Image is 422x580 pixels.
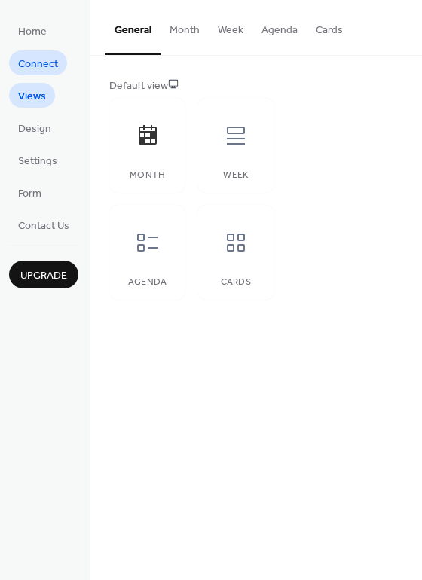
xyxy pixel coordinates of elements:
a: Design [9,115,60,140]
button: Upgrade [9,261,78,288]
span: Upgrade [20,268,67,284]
span: Home [18,24,47,40]
div: Week [213,170,258,181]
span: Connect [18,56,58,72]
span: Form [18,186,41,202]
a: Form [9,180,50,205]
div: Cards [213,277,258,288]
a: Connect [9,50,67,75]
a: Home [9,18,56,43]
span: Design [18,121,51,137]
a: Settings [9,148,66,172]
div: Default view [109,78,400,94]
div: Agenda [124,277,170,288]
span: Settings [18,154,57,169]
span: Views [18,89,46,105]
a: Views [9,83,55,108]
span: Contact Us [18,218,69,234]
a: Contact Us [9,212,78,237]
div: Month [124,170,170,181]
